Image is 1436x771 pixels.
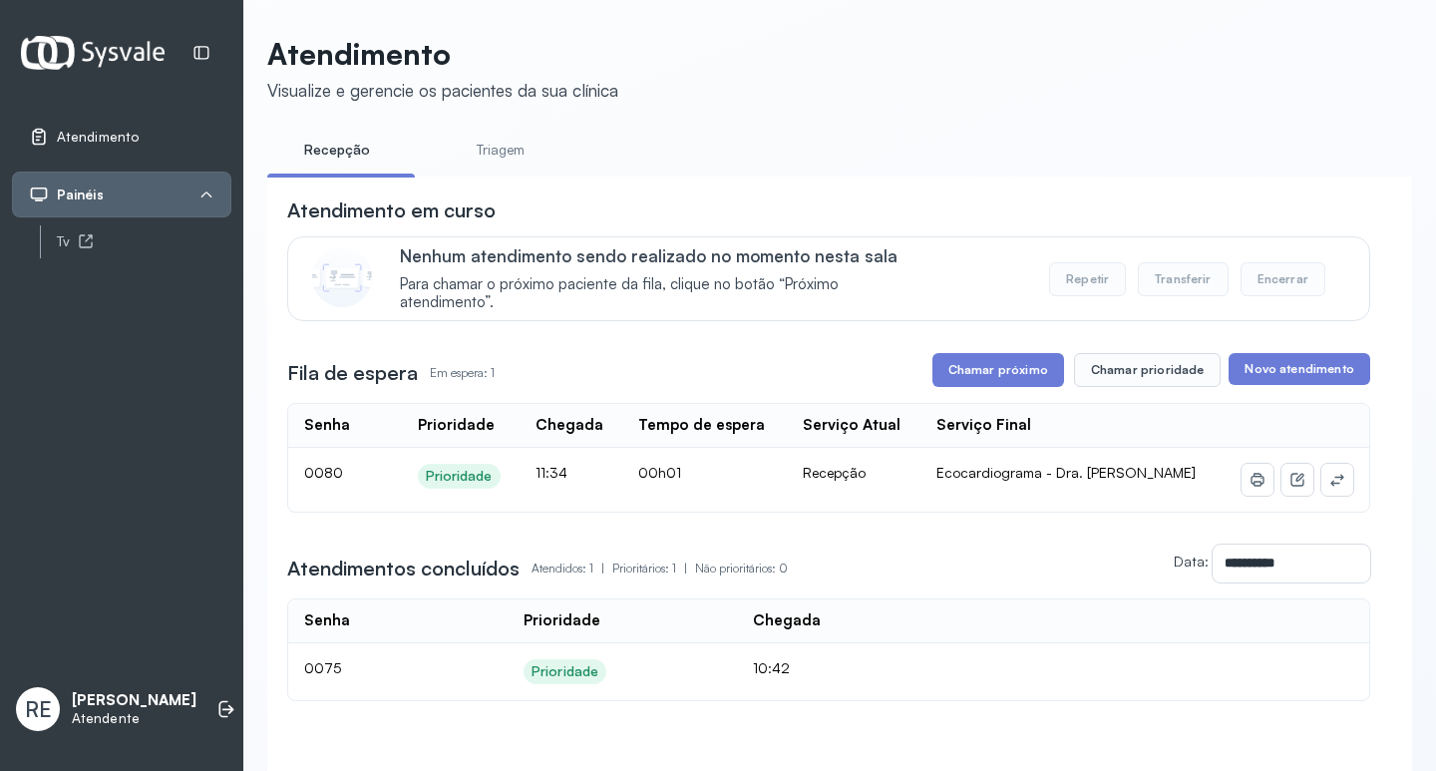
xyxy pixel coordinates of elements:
[400,245,927,266] p: Nenhum atendimento sendo realizado no momento nesta sala
[57,129,139,146] span: Atendimento
[803,464,904,482] div: Recepção
[1049,262,1126,296] button: Repetir
[400,275,927,313] span: Para chamar o próximo paciente da fila, clique no botão “Próximo atendimento”.
[431,134,570,167] a: Triagem
[932,353,1064,387] button: Chamar próximo
[936,416,1031,435] div: Serviço Final
[532,555,612,582] p: Atendidos: 1
[1229,353,1369,385] button: Novo atendimento
[1174,553,1209,570] label: Data:
[536,464,567,481] span: 11:34
[287,359,418,387] h3: Fila de espera
[418,416,495,435] div: Prioridade
[312,247,372,307] img: Imagem de CalloutCard
[695,555,788,582] p: Não prioritários: 0
[1074,353,1222,387] button: Chamar prioridade
[267,36,618,72] p: Atendimento
[753,611,821,630] div: Chegada
[1241,262,1325,296] button: Encerrar
[72,710,196,727] p: Atendente
[524,611,600,630] div: Prioridade
[287,555,520,582] h3: Atendimentos concluídos
[267,134,407,167] a: Recepção
[267,80,618,101] div: Visualize e gerencie os pacientes da sua clínica
[612,555,695,582] p: Prioritários: 1
[532,663,598,680] div: Prioridade
[304,464,343,481] span: 0080
[287,196,496,224] h3: Atendimento em curso
[426,468,493,485] div: Prioridade
[803,416,900,435] div: Serviço Atual
[304,659,341,676] span: 0075
[536,416,603,435] div: Chegada
[638,416,765,435] div: Tempo de espera
[638,464,681,481] span: 00h01
[304,416,350,435] div: Senha
[601,561,604,576] span: |
[684,561,687,576] span: |
[753,659,790,676] span: 10:42
[430,359,495,387] p: Em espera: 1
[57,229,231,254] a: Tv
[304,611,350,630] div: Senha
[57,233,231,250] div: Tv
[21,36,165,69] img: Logotipo do estabelecimento
[936,464,1196,481] span: Ecocardiograma - Dra. [PERSON_NAME]
[57,187,104,203] span: Painéis
[72,691,196,710] p: [PERSON_NAME]
[29,127,214,147] a: Atendimento
[1138,262,1229,296] button: Transferir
